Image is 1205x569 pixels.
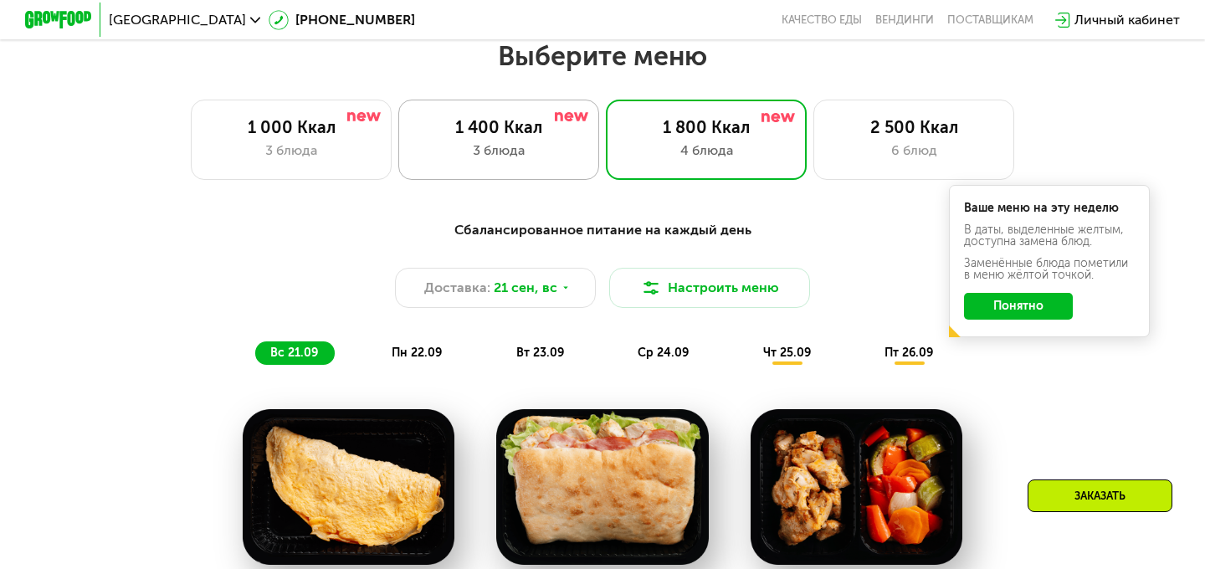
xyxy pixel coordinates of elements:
div: Личный кабинет [1074,10,1180,30]
div: Заменённые блюда пометили в меню жёлтой точкой. [964,258,1135,281]
div: Ваше меню на эту неделю [964,202,1135,214]
a: [PHONE_NUMBER] [269,10,415,30]
a: Качество еды [782,13,862,27]
span: чт 25.09 [763,346,811,360]
div: Заказать [1028,479,1172,512]
div: 1 800 Ккал [623,117,789,137]
button: Настроить меню [609,268,810,308]
span: [GEOGRAPHIC_DATA] [109,13,246,27]
div: 4 блюда [623,141,789,161]
span: Доставка: [424,278,490,298]
div: 3 блюда [416,141,582,161]
div: поставщикам [947,13,1033,27]
div: 1 000 Ккал [208,117,374,137]
a: Вендинги [875,13,934,27]
div: 6 блюд [831,141,997,161]
span: ср 24.09 [638,346,689,360]
span: вт 23.09 [516,346,564,360]
span: пт 26.09 [885,346,933,360]
span: 21 сен, вс [494,278,557,298]
div: В даты, выделенные желтым, доступна замена блюд. [964,224,1135,248]
h2: Выберите меню [54,39,1151,73]
span: пн 22.09 [392,346,442,360]
div: 3 блюда [208,141,374,161]
div: 2 500 Ккал [831,117,997,137]
div: Сбалансированное питание на каждый день [107,220,1098,241]
span: вс 21.09 [270,346,318,360]
div: 1 400 Ккал [416,117,582,137]
button: Понятно [964,293,1073,320]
